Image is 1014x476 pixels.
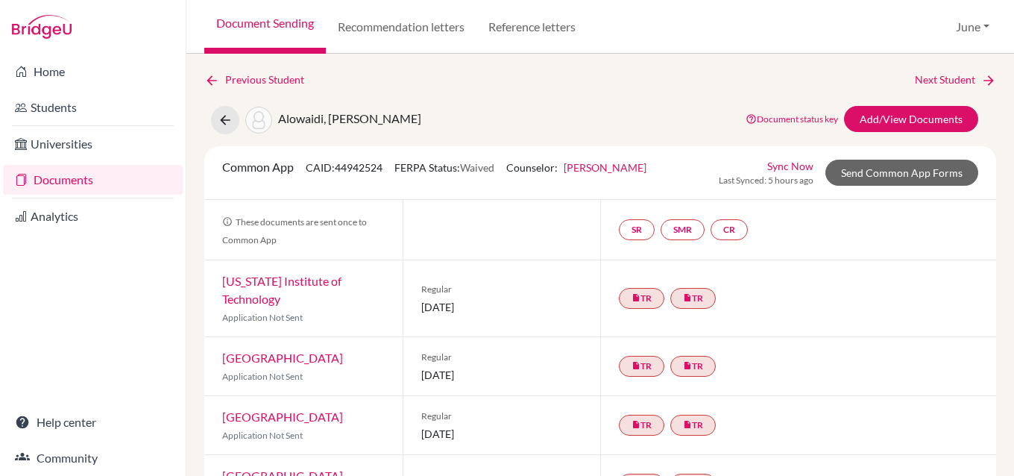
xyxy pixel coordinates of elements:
a: Previous Student [204,72,316,88]
img: Bridge-U [12,15,72,39]
span: These documents are sent once to Common App [222,216,367,245]
span: Regular [421,351,583,364]
a: SR [619,219,655,240]
a: CR [711,219,748,240]
a: Community [3,443,183,473]
span: Regular [421,283,583,296]
a: Help center [3,407,183,437]
a: [PERSON_NAME] [564,161,646,174]
span: Counselor: [506,161,646,174]
span: Alowaidi, [PERSON_NAME] [278,111,421,125]
i: insert_drive_file [683,361,692,370]
a: [GEOGRAPHIC_DATA] [222,351,343,365]
span: Application Not Sent [222,312,303,323]
span: [DATE] [421,367,583,383]
span: Common App [222,160,294,174]
a: Universities [3,129,183,159]
a: Sync Now [767,158,813,174]
a: insert_drive_fileTR [670,356,716,377]
i: insert_drive_file [683,293,692,302]
a: Next Student [915,72,996,88]
i: insert_drive_file [683,420,692,429]
span: Application Not Sent [222,371,303,382]
a: Students [3,93,183,122]
a: Document status key [746,113,838,125]
a: Analytics [3,201,183,231]
button: June [949,13,996,41]
a: SMR [661,219,705,240]
a: [US_STATE] Institute of Technology [222,274,341,306]
a: Home [3,57,183,87]
a: insert_drive_fileTR [670,415,716,436]
span: [DATE] [421,299,583,315]
span: Last Synced: 5 hours ago [719,174,813,187]
a: insert_drive_fileTR [670,288,716,309]
a: Add/View Documents [844,106,978,132]
span: [DATE] [421,426,583,442]
a: Documents [3,165,183,195]
i: insert_drive_file [632,420,640,429]
a: insert_drive_fileTR [619,356,664,377]
span: CAID: 44942524 [306,161,382,174]
span: Application Not Sent [222,430,303,441]
a: insert_drive_fileTR [619,415,664,436]
a: Send Common App Forms [825,160,978,186]
i: insert_drive_file [632,361,640,370]
span: Regular [421,410,583,423]
a: insert_drive_fileTR [619,288,664,309]
span: FERPA Status: [394,161,494,174]
i: insert_drive_file [632,293,640,302]
span: Waived [460,161,494,174]
a: [GEOGRAPHIC_DATA] [222,410,343,424]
